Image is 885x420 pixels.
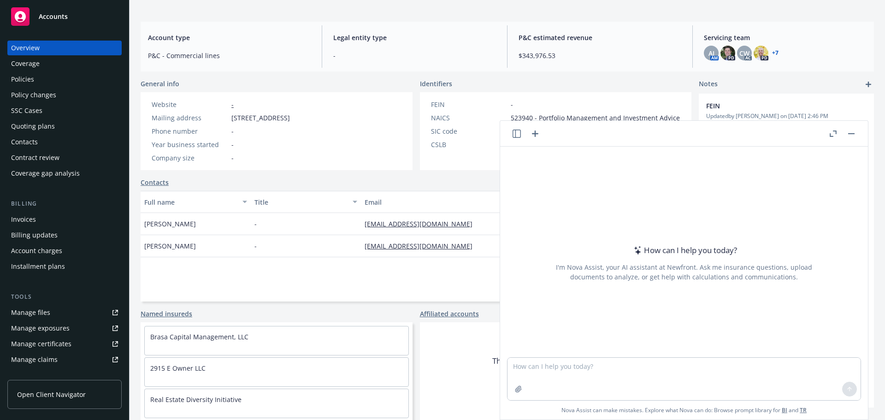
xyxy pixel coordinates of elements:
a: Manage certificates [7,337,122,351]
div: Website [152,100,228,109]
span: - [511,100,513,109]
span: Accounts [39,13,68,20]
div: Billing [7,199,122,208]
div: Billing updates [11,228,58,243]
div: SIC code [431,126,507,136]
span: There are no affiliated accounts yet [492,355,619,367]
div: Year business started [152,140,228,149]
span: Notes [699,79,718,90]
span: Updated by [PERSON_NAME] on [DATE] 2:46 PM [706,112,867,120]
img: photo [720,46,735,60]
span: - [254,241,257,251]
div: Coverage [11,56,40,71]
a: Contract review [7,150,122,165]
div: Coverage gap analysis [11,166,80,181]
a: Manage claims [7,352,122,367]
div: I'm Nova Assist, your AI assistant at Newfront. Ask me insurance questions, upload documents to a... [555,262,814,282]
a: Contacts [141,177,169,187]
a: Invoices [7,212,122,227]
div: FEIN [431,100,507,109]
a: Overview [7,41,122,55]
a: BI [782,406,787,414]
div: How can I help you today? [631,244,737,256]
a: Manage exposures [7,321,122,336]
button: Full name [141,191,251,213]
span: FEIN [706,101,843,111]
span: General info [141,79,179,89]
span: Account type [148,33,311,42]
a: SSC Cases [7,103,122,118]
a: Affiliated accounts [420,309,479,319]
span: P&C - Commercial lines [148,51,311,60]
a: Coverage [7,56,122,71]
div: Policies [11,72,34,87]
a: Named insureds [141,309,192,319]
div: Company size [152,153,228,163]
img: photo [754,46,768,60]
span: - [231,126,234,136]
div: CSLB [431,140,507,149]
a: - [231,100,234,109]
a: Manage BORs [7,368,122,383]
a: +7 [772,50,779,56]
div: Account charges [11,243,62,258]
a: Policy changes [7,88,122,102]
a: [EMAIL_ADDRESS][DOMAIN_NAME] [365,219,480,228]
a: [EMAIL_ADDRESS][DOMAIN_NAME] [365,242,480,250]
a: Real Estate Diversity Initiative [150,395,242,404]
div: Manage exposures [11,321,70,336]
span: [PERSON_NAME] [144,219,196,229]
div: Quoting plans [11,119,55,134]
a: Quoting plans [7,119,122,134]
a: Contacts [7,135,122,149]
div: Manage claims [11,352,58,367]
div: Manage certificates [11,337,71,351]
a: Accounts [7,4,122,30]
span: CW [739,48,749,58]
div: Phone number [152,126,228,136]
a: Account charges [7,243,122,258]
div: Manage files [11,305,50,320]
a: Brasa Capital Management, LLC [150,332,248,341]
a: 2915 E Owner LLC [150,364,206,373]
a: Coverage gap analysis [7,166,122,181]
a: Manage files [7,305,122,320]
span: - [333,51,496,60]
span: [STREET_ADDRESS] [231,113,290,123]
div: Policy changes [11,88,56,102]
button: Email [361,191,544,213]
div: Manage BORs [11,368,54,383]
div: Contacts [11,135,38,149]
a: Policies [7,72,122,87]
div: Email [365,197,531,207]
span: - [231,140,234,149]
a: TR [800,406,807,414]
span: Legal entity type [333,33,496,42]
span: [PERSON_NAME] [144,241,196,251]
span: Nova Assist can make mistakes. Explore what Nova can do: Browse prompt library for and [504,401,864,420]
span: 523940 - Portfolio Management and Investment Advice [511,113,680,123]
div: Mailing address [152,113,228,123]
span: Servicing team [704,33,867,42]
div: Installment plans [11,259,65,274]
div: Contract review [11,150,59,165]
div: Full name [144,197,237,207]
span: P&C estimated revenue [519,33,681,42]
button: Title [251,191,361,213]
a: Installment plans [7,259,122,274]
a: Billing updates [7,228,122,243]
a: add [863,79,874,90]
span: - [254,219,257,229]
div: Title [254,197,347,207]
span: $343,976.53 [519,51,681,60]
span: - [231,153,234,163]
div: FEINUpdatedby [PERSON_NAME] on [DATE] 2:46 PM2915 E Owner LLC: [US_EMPLOYER_IDENTIFICATION_NUMBER... [699,94,874,170]
div: Overview [11,41,40,55]
div: Tools [7,292,122,302]
span: Identifiers [420,79,452,89]
div: SSC Cases [11,103,42,118]
span: Open Client Navigator [17,390,86,399]
div: NAICS [431,113,507,123]
div: Invoices [11,212,36,227]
